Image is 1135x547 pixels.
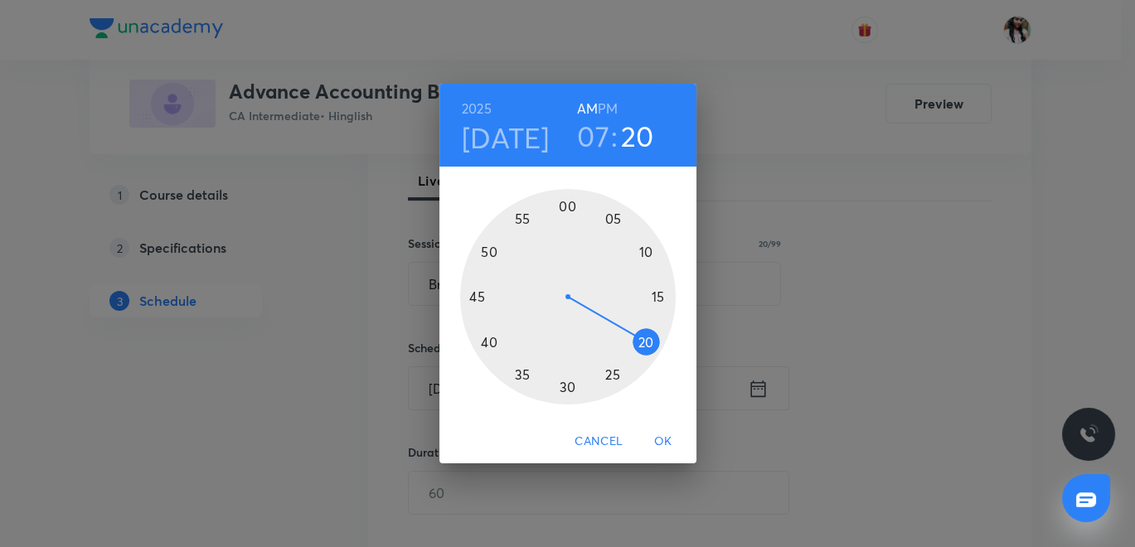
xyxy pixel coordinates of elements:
[621,119,654,153] button: 20
[637,426,690,457] button: OK
[462,120,550,155] button: [DATE]
[611,119,618,153] h3: :
[568,426,629,457] button: Cancel
[643,431,683,452] span: OK
[577,97,598,120] button: AM
[598,97,618,120] button: PM
[577,119,609,153] button: 07
[575,431,623,452] span: Cancel
[462,97,492,120] button: 2025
